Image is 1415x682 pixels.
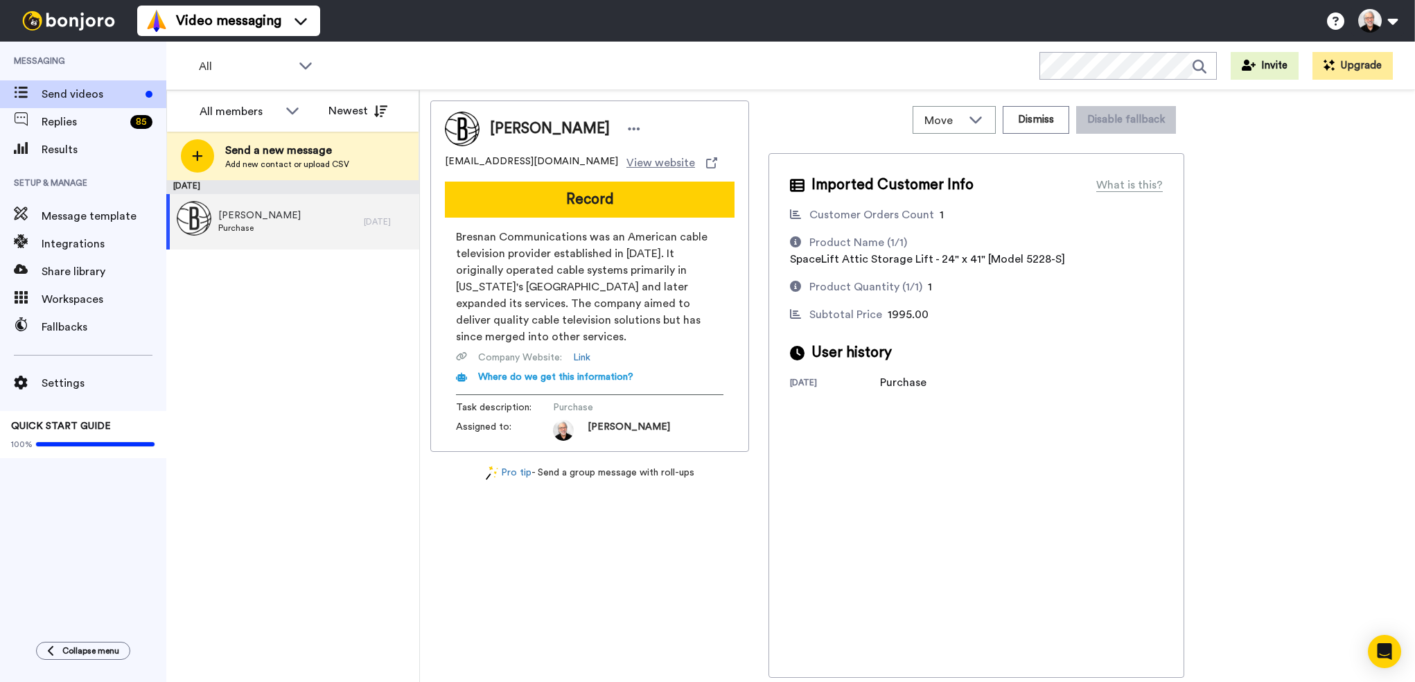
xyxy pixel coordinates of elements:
span: Integrations [42,236,166,252]
div: Subtotal Price [809,306,882,323]
span: Company Website : [478,351,562,365]
span: Workspaces [42,291,166,308]
span: View website [626,155,695,171]
button: Upgrade [1312,52,1393,80]
button: Dismiss [1003,106,1069,134]
div: Product Quantity (1/1) [809,279,922,295]
span: Replies [42,114,125,130]
span: [EMAIL_ADDRESS][DOMAIN_NAME] [445,155,618,171]
div: What is this? [1096,177,1163,193]
span: [PERSON_NAME] [588,420,670,441]
span: Results [42,141,166,158]
span: SpaceLift Attic Storage Lift - 24" x 41" [Model 5228-S] [790,254,1065,265]
span: Settings [42,375,166,392]
span: QUICK START GUIDE [11,421,111,431]
span: Move [924,112,962,129]
div: [DATE] [364,216,412,227]
span: Task description : [456,401,553,414]
span: 1995.00 [888,309,929,320]
span: Send a new message [225,142,349,159]
button: Record [445,182,735,218]
span: Share library [42,263,166,280]
span: Bresnan Communications was an American cable television provider established in [DATE]. It origin... [456,229,723,345]
img: Image of Ronda Harding [445,112,480,146]
button: Newest [318,97,398,125]
span: 1 [928,281,932,292]
span: Assigned to: [456,420,553,441]
span: All [199,58,292,75]
div: Purchase [880,374,949,391]
img: 29413e84-9355-4a64-98b1-7906ec72542b.png [177,201,211,236]
img: magic-wand.svg [486,466,498,480]
span: 1 [940,209,944,220]
a: Pro tip [486,466,531,480]
span: Imported Customer Info [811,175,974,195]
span: Message template [42,208,166,225]
span: Add new contact or upload CSV [225,159,349,170]
div: Open Intercom Messenger [1368,635,1401,668]
div: 85 [130,115,152,129]
a: Link [573,351,590,365]
img: vm-color.svg [146,10,168,32]
span: Fallbacks [42,319,166,335]
img: bj-logo-header-white.svg [17,11,121,30]
button: Collapse menu [36,642,130,660]
span: Purchase [218,222,301,234]
div: - Send a group message with roll-ups [430,466,749,480]
div: [DATE] [166,180,419,194]
div: Product Name (1/1) [809,234,907,251]
div: [DATE] [790,377,880,391]
a: View website [626,155,717,171]
span: Purchase [553,401,685,414]
button: Invite [1231,52,1299,80]
div: All members [200,103,279,120]
span: Collapse menu [62,645,119,656]
span: [PERSON_NAME] [218,209,301,222]
img: 9dcee3bf-b959-414c-a580-4c76262a488a-1735067671.jpg [553,420,574,441]
span: [PERSON_NAME] [490,119,610,139]
span: User history [811,342,892,363]
span: 100% [11,439,33,450]
div: Customer Orders Count [809,207,934,223]
span: Send videos [42,86,140,103]
button: Disable fallback [1076,106,1176,134]
span: Where do we get this information? [478,372,633,382]
span: Video messaging [176,11,281,30]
